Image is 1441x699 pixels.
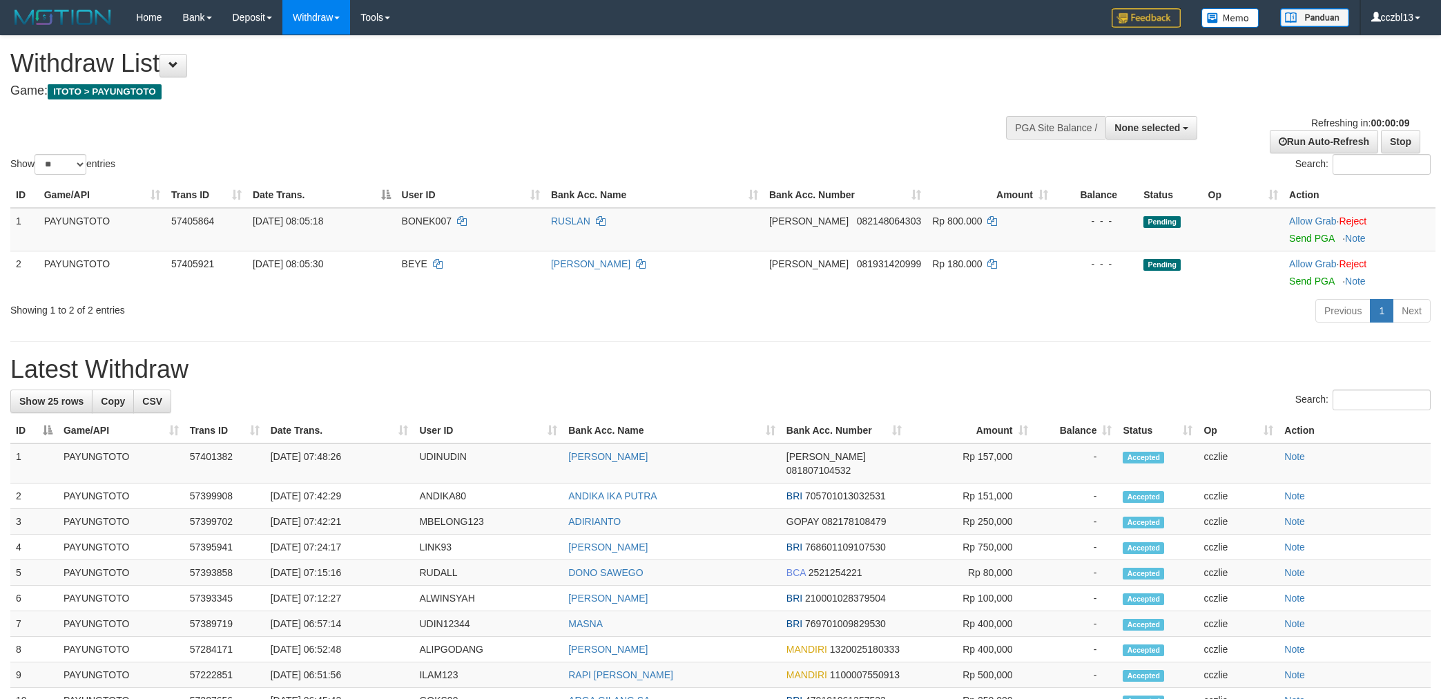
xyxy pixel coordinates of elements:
td: 2 [10,251,39,294]
td: 57399908 [184,483,265,509]
td: Rp 750,000 [907,535,1034,560]
td: PAYUNGTOTO [58,662,184,688]
a: 1 [1370,299,1393,323]
a: Copy [92,390,134,413]
td: 57393345 [184,586,265,611]
td: UDINUDIN [414,443,563,483]
td: cczlie [1198,509,1279,535]
td: · [1284,208,1435,251]
a: Note [1345,233,1366,244]
span: BRI [786,542,802,553]
td: [DATE] 06:51:56 [265,662,414,688]
img: Feedback.jpg [1112,8,1181,28]
a: [PERSON_NAME] [568,593,648,604]
td: PAYUNGTOTO [39,251,166,294]
a: Show 25 rows [10,390,93,413]
a: Reject [1339,258,1366,269]
span: Copy 1100007550913 to clipboard [830,669,900,680]
td: Rp 500,000 [907,662,1034,688]
td: · [1284,251,1435,294]
a: Note [1284,516,1305,527]
td: Rp 250,000 [907,509,1034,535]
td: [DATE] 07:15:16 [265,560,414,586]
th: Bank Acc. Name: activate to sort column ascending [545,182,764,208]
h4: Game: [10,84,947,98]
th: Action [1284,182,1435,208]
th: Balance: activate to sort column ascending [1034,418,1118,443]
td: [DATE] 07:24:17 [265,535,414,560]
td: 57389719 [184,611,265,637]
td: Rp 151,000 [907,483,1034,509]
td: [DATE] 07:42:21 [265,509,414,535]
a: MASNA [568,618,603,629]
a: DONO SAWEGO [568,567,643,578]
td: [DATE] 06:57:14 [265,611,414,637]
td: LINK93 [414,535,563,560]
span: BEYE [402,258,427,269]
td: 9 [10,662,58,688]
td: Rp 400,000 [907,637,1034,662]
a: Note [1284,618,1305,629]
th: Game/API: activate to sort column ascending [39,182,166,208]
a: Send PGA [1289,233,1334,244]
span: Accepted [1123,568,1164,580]
td: 1 [10,208,39,251]
span: Show 25 rows [19,396,84,407]
td: 6 [10,586,58,611]
th: Amount: activate to sort column ascending [907,418,1034,443]
td: 2 [10,483,58,509]
th: Game/API: activate to sort column ascending [58,418,184,443]
td: UDIN12344 [414,611,563,637]
h1: Withdraw List [10,50,947,77]
a: RAPI [PERSON_NAME] [568,669,673,680]
a: Previous [1315,299,1371,323]
td: PAYUNGTOTO [58,586,184,611]
th: Date Trans.: activate to sort column descending [247,182,396,208]
a: Note [1284,490,1305,501]
td: [DATE] 07:42:29 [265,483,414,509]
a: Stop [1381,130,1420,153]
td: PAYUNGTOTO [58,535,184,560]
span: Copy 081931420999 to clipboard [857,258,921,269]
span: Accepted [1123,517,1164,528]
td: [DATE] 07:12:27 [265,586,414,611]
select: Showentries [35,154,86,175]
span: Accepted [1123,542,1164,554]
span: BRI [786,618,802,629]
a: ANDIKA IKA PUTRA [568,490,657,501]
td: 57222851 [184,662,265,688]
span: Accepted [1123,670,1164,682]
span: None selected [1114,122,1180,133]
a: Note [1284,644,1305,655]
span: BRI [786,490,802,501]
th: Trans ID: activate to sort column ascending [166,182,247,208]
div: - - - [1059,214,1132,228]
span: MANDIRI [786,644,827,655]
td: cczlie [1198,637,1279,662]
a: Send PGA [1289,276,1334,287]
a: Note [1284,542,1305,553]
span: [PERSON_NAME] [769,258,849,269]
td: MBELONG123 [414,509,563,535]
strong: 00:00:09 [1371,117,1409,128]
span: [PERSON_NAME] [786,451,866,462]
a: [PERSON_NAME] [568,451,648,462]
a: Note [1284,669,1305,680]
td: 5 [10,560,58,586]
a: Note [1284,593,1305,604]
a: Run Auto-Refresh [1270,130,1378,153]
a: [PERSON_NAME] [568,542,648,553]
td: [DATE] 06:52:48 [265,637,414,662]
span: Copy 2521254221 to clipboard [809,567,862,578]
span: · [1289,216,1339,227]
td: 1 [10,443,58,483]
span: Copy 768601109107530 to clipboard [805,542,886,553]
td: ALWINSYAH [414,586,563,611]
div: - - - [1059,257,1132,271]
span: Copy 082148064303 to clipboard [857,216,921,227]
th: Action [1279,418,1431,443]
th: ID: activate to sort column descending [10,418,58,443]
th: Bank Acc. Name: activate to sort column ascending [563,418,781,443]
span: BONEK007 [402,216,452,227]
label: Search: [1295,390,1431,410]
